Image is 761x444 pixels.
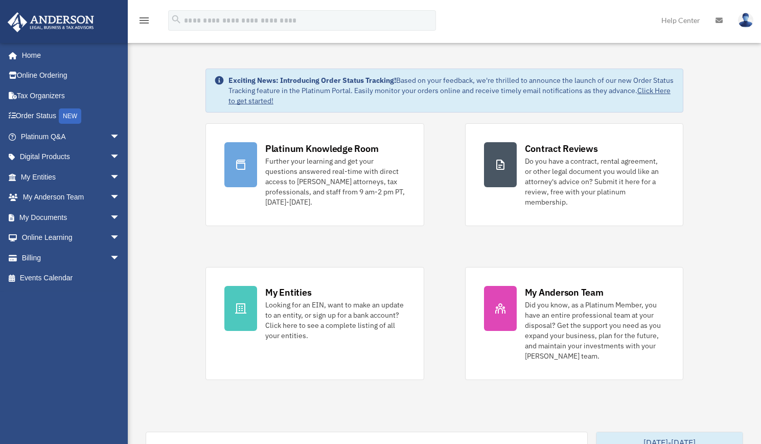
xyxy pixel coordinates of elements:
span: arrow_drop_down [110,228,130,249]
div: Do you have a contract, rental agreement, or other legal document you would like an attorney's ad... [525,156,665,207]
div: Based on your feedback, we're thrilled to announce the launch of our new Order Status Tracking fe... [228,75,675,106]
i: menu [138,14,150,27]
span: arrow_drop_down [110,207,130,228]
a: Click Here to get started! [228,86,671,105]
span: arrow_drop_down [110,187,130,208]
a: Platinum Knowledge Room Further your learning and get your questions answered real-time with dire... [205,123,424,226]
div: My Anderson Team [525,286,604,299]
span: arrow_drop_down [110,248,130,269]
a: menu [138,18,150,27]
a: Platinum Q&Aarrow_drop_down [7,126,135,147]
a: Order StatusNEW [7,106,135,127]
a: My Documentsarrow_drop_down [7,207,135,228]
a: Tax Organizers [7,85,135,106]
div: Contract Reviews [525,142,598,155]
span: arrow_drop_down [110,167,130,188]
a: Home [7,45,130,65]
div: Further your learning and get your questions answered real-time with direct access to [PERSON_NAM... [265,156,405,207]
div: Looking for an EIN, want to make an update to an entity, or sign up for a bank account? Click her... [265,300,405,341]
a: Digital Productsarrow_drop_down [7,147,135,167]
a: Events Calendar [7,268,135,288]
a: My Entities Looking for an EIN, want to make an update to an entity, or sign up for a bank accoun... [205,267,424,380]
a: Online Learningarrow_drop_down [7,228,135,248]
span: arrow_drop_down [110,147,130,168]
div: Platinum Knowledge Room [265,142,379,155]
span: arrow_drop_down [110,126,130,147]
img: User Pic [738,13,753,28]
div: My Entities [265,286,311,299]
a: Contract Reviews Do you have a contract, rental agreement, or other legal document you would like... [465,123,684,226]
a: My Entitiesarrow_drop_down [7,167,135,187]
i: search [171,14,182,25]
div: NEW [59,108,81,124]
a: My Anderson Team Did you know, as a Platinum Member, you have an entire professional team at your... [465,267,684,380]
a: My Anderson Teamarrow_drop_down [7,187,135,208]
a: Billingarrow_drop_down [7,248,135,268]
strong: Exciting News: Introducing Order Status Tracking! [228,76,396,85]
img: Anderson Advisors Platinum Portal [5,12,97,32]
a: Online Ordering [7,65,135,86]
div: Did you know, as a Platinum Member, you have an entire professional team at your disposal? Get th... [525,300,665,361]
